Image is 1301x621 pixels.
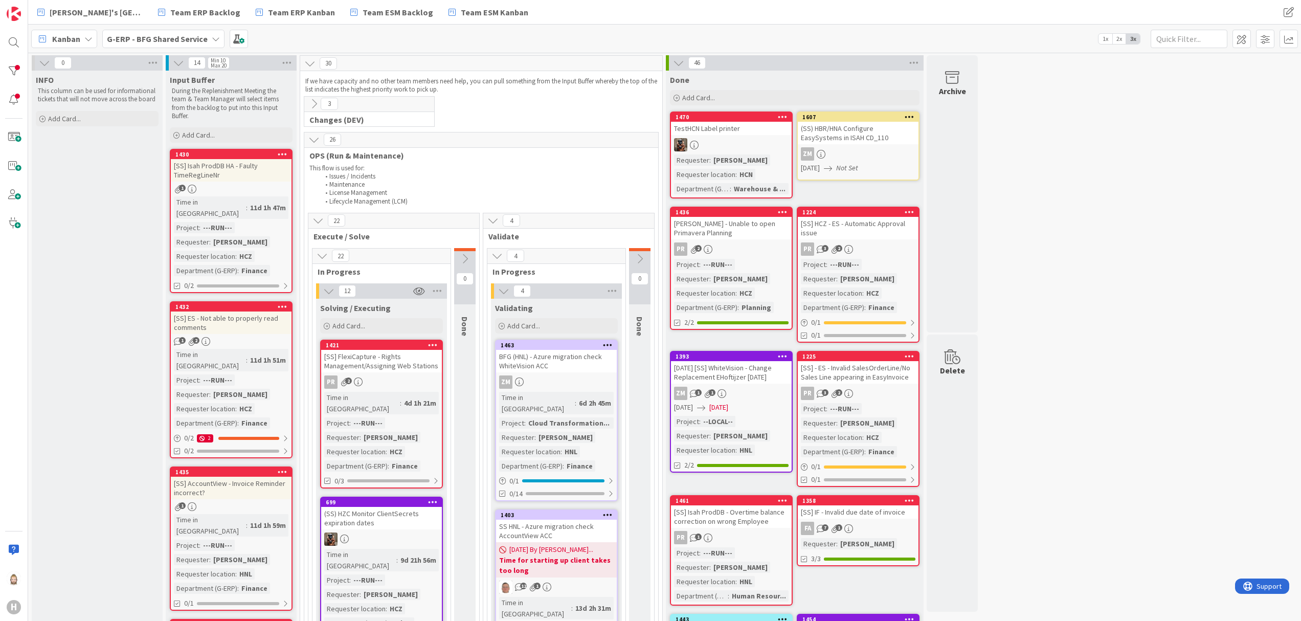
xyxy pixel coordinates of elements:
[211,389,270,400] div: [PERSON_NAME]
[171,159,291,182] div: [SS] Isah ProdDB HA - Faulty TimeRegLineNr
[801,387,814,400] div: PR
[199,222,200,233] span: :
[739,302,774,313] div: Planning
[737,287,755,299] div: HCZ
[798,113,918,144] div: 1607(SS) HBR/HNA Configure EasySystems in ISAH CD_110
[171,150,291,159] div: 1430
[695,534,702,540] span: 1
[321,498,442,507] div: 699
[798,522,918,535] div: FA
[801,273,836,284] div: Requester
[496,475,617,487] div: 0/1
[509,476,519,486] span: 0 / 1
[674,154,709,166] div: Requester
[797,112,919,181] a: 1607(SS) HBR/HNA Configure EasySystems in ISAH CD_110ZM[DATE]Not Set
[671,113,792,122] div: 1470
[239,265,270,276] div: Finance
[175,469,291,476] div: 1435
[864,432,882,443] div: HCZ
[671,122,792,135] div: TestHCN Label printer
[864,446,866,457] span: :
[711,154,770,166] div: [PERSON_NAME]
[798,208,918,239] div: 1224[SS] HCZ - ES - Automatic Approval issue
[670,351,793,473] a: 1393[DATE] [SS] WhiteVision - Change Replacement EHoftijzer [DATE]ZM[DATE][DATE]Project:--LOCAL--...
[822,245,828,252] span: 3
[174,251,235,262] div: Requester location
[709,273,711,284] span: :
[576,397,614,409] div: 6d 2h 45m
[670,207,793,330] a: 1436[PERSON_NAME] - Unable to open Primavera PlanningPRProject:---RUN---Requester:[PERSON_NAME]Re...
[351,417,385,429] div: ---RUN---
[836,163,858,172] i: Not Set
[184,446,194,456] span: 0/2
[499,460,563,472] div: Department (G-ERP)
[671,352,792,361] div: 1393
[496,341,617,372] div: 1463BFG (HNL) - Azure migration check WhiteVision ACC
[701,547,735,559] div: ---RUN---
[671,242,792,256] div: PR
[711,273,770,284] div: [PERSON_NAME]
[674,302,737,313] div: Department (G-ERP)
[442,3,534,21] a: Team ESM Kanban
[179,502,186,509] span: 1
[801,242,814,256] div: PR
[171,302,291,312] div: 1432
[197,434,213,442] div: 2
[836,273,838,284] span: :
[496,341,617,350] div: 1463
[674,242,687,256] div: PR
[321,498,442,529] div: 699(SS) HZC Monitor ClientSecrets expiration dates
[671,387,792,400] div: ZM
[682,93,715,102] span: Add Card...
[674,169,735,180] div: Requester location
[671,352,792,384] div: 1393[DATE] [SS] WhiteVision - Change Replacement EHoftijzer [DATE]
[798,217,918,239] div: [SS] HCZ - ES - Automatic Approval issue
[235,251,237,262] span: :
[671,505,792,528] div: [SS] Isah ProdDB - Overtime balance correction on wrong Employee
[321,507,442,529] div: (SS) HZC Monitor ClientSecrets expiration dates
[709,402,728,413] span: [DATE]
[209,389,211,400] span: :
[709,389,715,396] span: 1
[174,554,209,565] div: Requester
[674,287,735,299] div: Requester location
[174,514,246,537] div: Time in [GEOGRAPHIC_DATA]
[684,460,694,471] span: 2/2
[735,445,737,456] span: :
[801,147,814,161] div: ZM
[170,149,293,293] a: 1430[SS] Isah ProdDB HA - Faulty TimeRegLineNrTime in [GEOGRAPHIC_DATA]:11d 1h 47mProject:---RUN-...
[827,259,862,270] div: ---RUN---
[562,446,580,457] div: HNL
[560,446,562,457] span: :
[709,562,711,573] span: :
[499,417,524,429] div: Project
[152,3,246,21] a: Team ERP Backlog
[838,273,897,284] div: [PERSON_NAME]
[811,461,821,472] span: 0 / 1
[179,337,186,344] span: 1
[836,389,842,396] span: 2
[676,209,792,216] div: 1436
[170,467,293,611] a: 1435[SS] AccountView - Invoice Reminder incorrect?Time in [GEOGRAPHIC_DATA]:11d 1h 59mProject:---...
[811,474,821,485] span: 0/1
[170,6,240,18] span: Team ERP Backlog
[50,6,143,18] span: [PERSON_NAME]'s [GEOGRAPHIC_DATA]
[351,574,385,586] div: ---RUN---
[237,403,255,414] div: HCZ
[674,416,699,427] div: Project
[349,417,351,429] span: :
[827,403,862,414] div: ---RUN---
[321,375,442,389] div: PR
[200,540,235,551] div: ---RUN---
[709,430,711,441] span: :
[797,207,919,343] a: 1224[SS] HCZ - ES - Automatic Approval issuePRProject:---RUN---Requester:[PERSON_NAME]Requester l...
[387,446,405,457] div: HCZ
[838,417,897,429] div: [PERSON_NAME]
[324,446,386,457] div: Requester location
[246,520,248,531] span: :
[321,341,442,350] div: 1421
[798,505,918,519] div: [SS] IF - Invalid due date of invoice
[802,353,918,360] div: 1225
[711,562,770,573] div: [PERSON_NAME]
[674,547,699,559] div: Project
